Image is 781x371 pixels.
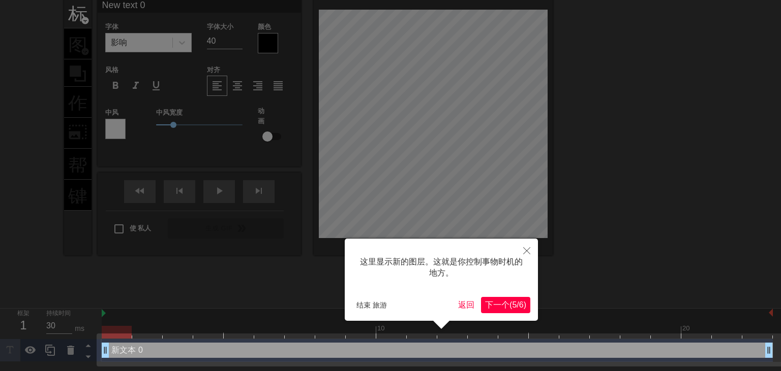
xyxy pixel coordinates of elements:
[481,297,530,313] button: 下一个
[516,239,538,262] button: 关闭
[352,246,530,289] div: 这里显示新的图层。这就是你控制事物时机的地方。
[454,297,478,313] button: 返回
[352,297,391,313] button: 结束 旅游
[485,300,526,309] span: 下一个(5/6)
